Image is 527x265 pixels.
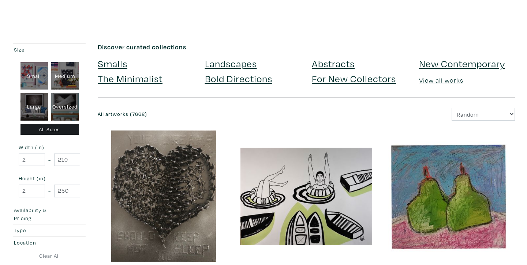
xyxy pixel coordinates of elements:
[12,252,87,260] a: Clear All
[48,186,51,196] span: -
[20,93,48,121] div: Large
[20,62,48,90] div: Small
[14,46,65,54] div: Size
[14,226,65,234] div: Type
[19,145,80,150] small: Width (in)
[98,43,515,51] h6: Discover curated collections
[205,57,257,70] a: Landscapes
[19,176,80,181] small: Height (in)
[205,72,272,85] a: Bold Directions
[12,43,87,56] button: Size
[312,57,355,70] a: Abstracts
[48,155,51,165] span: -
[419,76,463,84] a: View all works
[98,111,301,117] h6: All artworks (7662)
[51,93,79,121] div: Oversized
[14,206,65,222] div: Availability & Pricing
[98,72,162,85] a: The Minimalist
[98,57,127,70] a: Smalls
[20,124,79,135] div: All Sizes
[14,239,65,247] div: Location
[12,236,87,249] button: Location
[419,57,505,70] a: New Contemporary
[51,62,79,90] div: Medium
[12,224,87,236] button: Type
[12,204,87,224] button: Availability & Pricing
[312,72,396,85] a: For New Collectors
